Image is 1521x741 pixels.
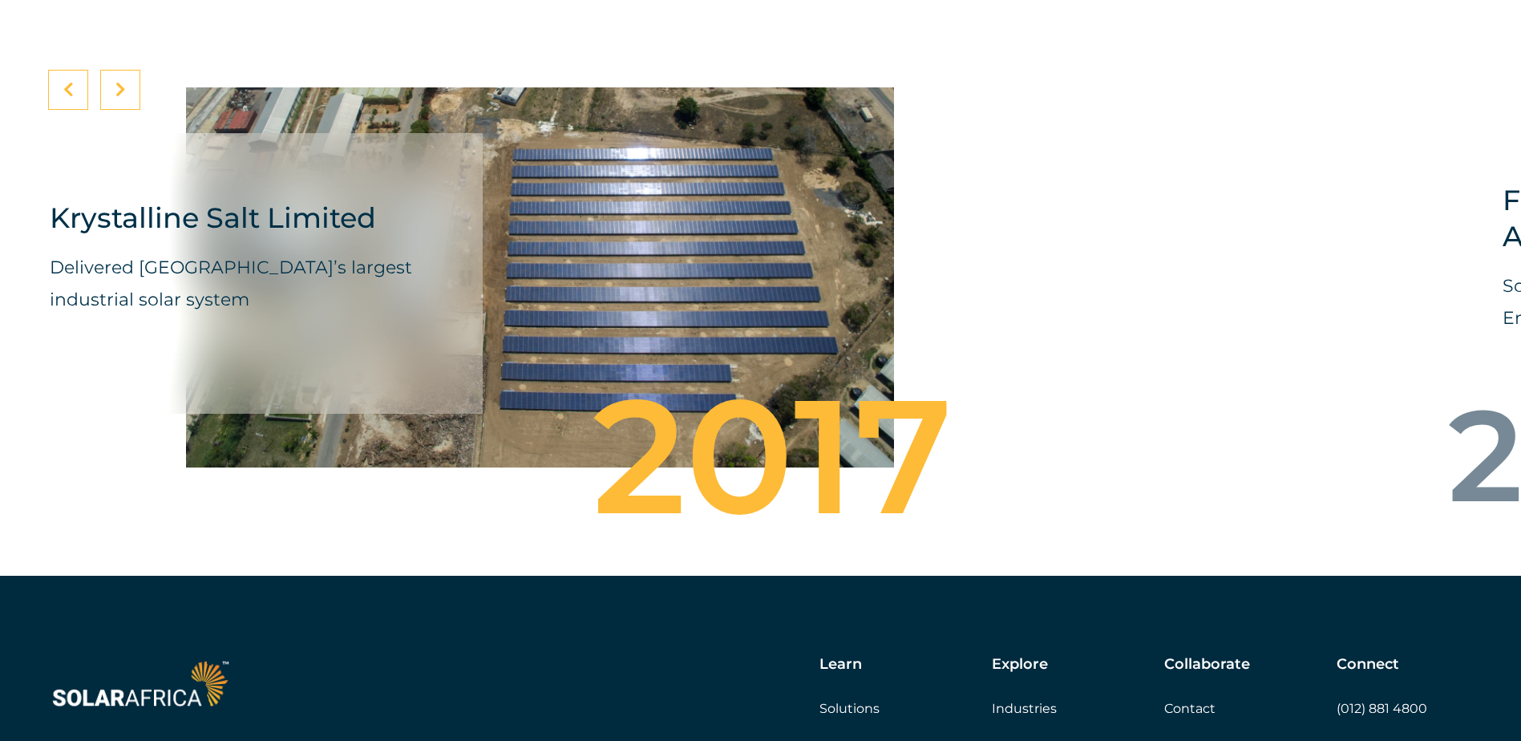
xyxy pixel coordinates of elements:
h5: Explore [992,656,1048,674]
a: Industries [992,701,1057,716]
h4: Krystalline Salt Limited [50,200,435,236]
h5: Connect [1337,656,1399,674]
a: Contact [1164,701,1216,716]
h5: Collaborate [1164,656,1250,674]
div: 2017 [451,439,1070,488]
h5: Learn [819,656,862,674]
a: Solutions [819,701,880,716]
p: Delivered [GEOGRAPHIC_DATA]’s largest industrial solar system [50,252,435,316]
a: (012) 881 4800 [1337,701,1427,716]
